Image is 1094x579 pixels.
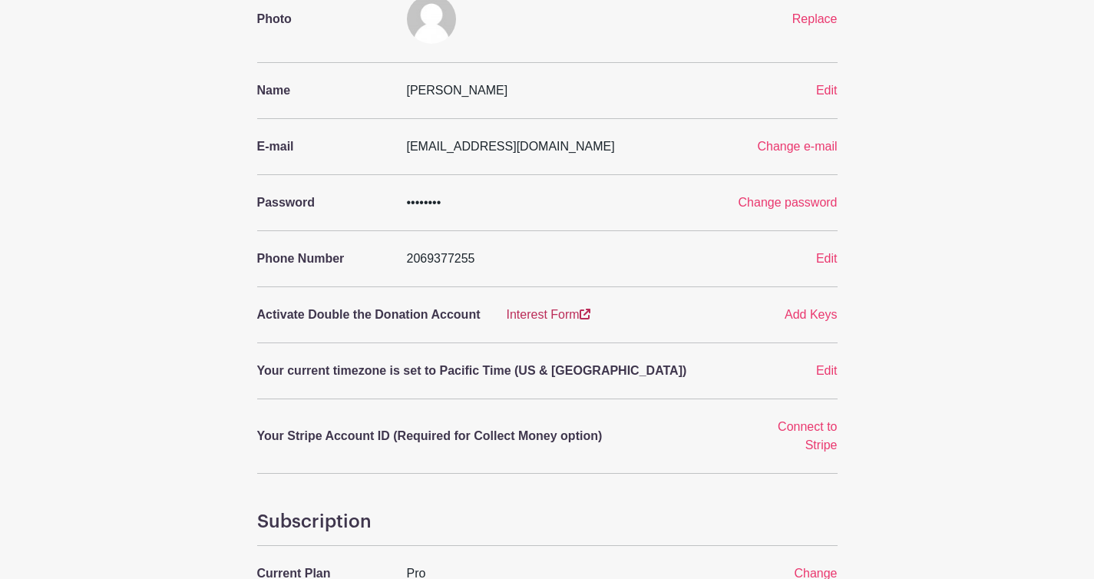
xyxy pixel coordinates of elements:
p: Activate Double the Donation Account [257,306,488,324]
p: Your current timezone is set to Pacific Time (US & [GEOGRAPHIC_DATA]) [257,362,738,380]
a: Add Keys [785,308,837,321]
a: Activate Double the Donation Account [248,306,497,324]
a: Interest Form [507,308,590,321]
div: 2069377255 [398,250,747,268]
a: Change e-mail [757,140,837,153]
a: Edit [816,84,838,97]
a: Change password [739,196,838,209]
a: Edit [816,252,838,265]
a: Connect to Stripe [778,420,837,452]
p: Password [257,194,388,212]
p: Photo [257,10,388,28]
p: Phone Number [257,250,388,268]
p: Name [257,81,388,100]
div: [EMAIL_ADDRESS][DOMAIN_NAME] [398,137,697,156]
p: Your Stripe Account ID (Required for Collect Money option) [257,427,738,445]
h4: Subscription [257,511,838,533]
p: E-mail [257,137,388,156]
div: [PERSON_NAME] [398,81,747,100]
a: Replace [792,12,838,25]
a: Edit [816,364,838,377]
span: •••••••• [407,196,441,209]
